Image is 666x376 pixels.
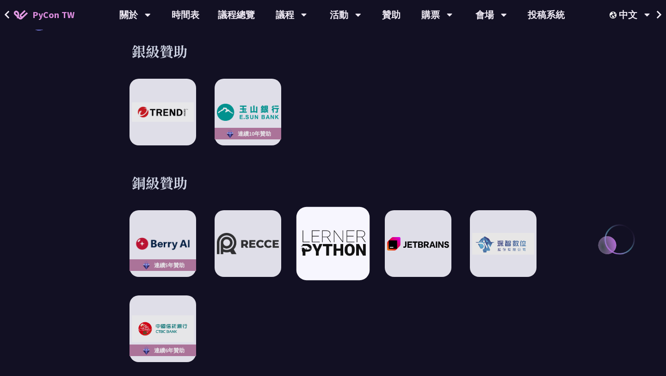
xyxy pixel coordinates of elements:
[132,315,194,342] img: CTBC Bank
[129,259,196,271] div: 連續5年贊助
[217,104,279,121] img: E.SUN Commercial Bank
[387,237,449,251] img: JetBrains
[132,235,194,252] img: Berry AI
[132,173,534,192] h3: 銅級贊助
[32,8,74,22] span: PyCon TW
[225,128,235,139] img: sponsor-logo-diamond
[129,345,196,356] div: 連續6年贊助
[141,345,152,356] img: sponsor-logo-diamond
[14,10,28,19] img: Home icon of PyCon TW 2025
[5,3,84,26] a: PyCon TW
[472,233,534,255] img: 深智數位
[215,128,281,139] div: 連續10年贊助
[217,233,279,254] img: Recce | join us
[610,12,619,19] img: Locale Icon
[299,229,367,258] img: LernerPython
[132,102,194,122] img: 趨勢科技 Trend Micro
[141,260,152,271] img: sponsor-logo-diamond
[132,42,534,60] h3: 銀級贊助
